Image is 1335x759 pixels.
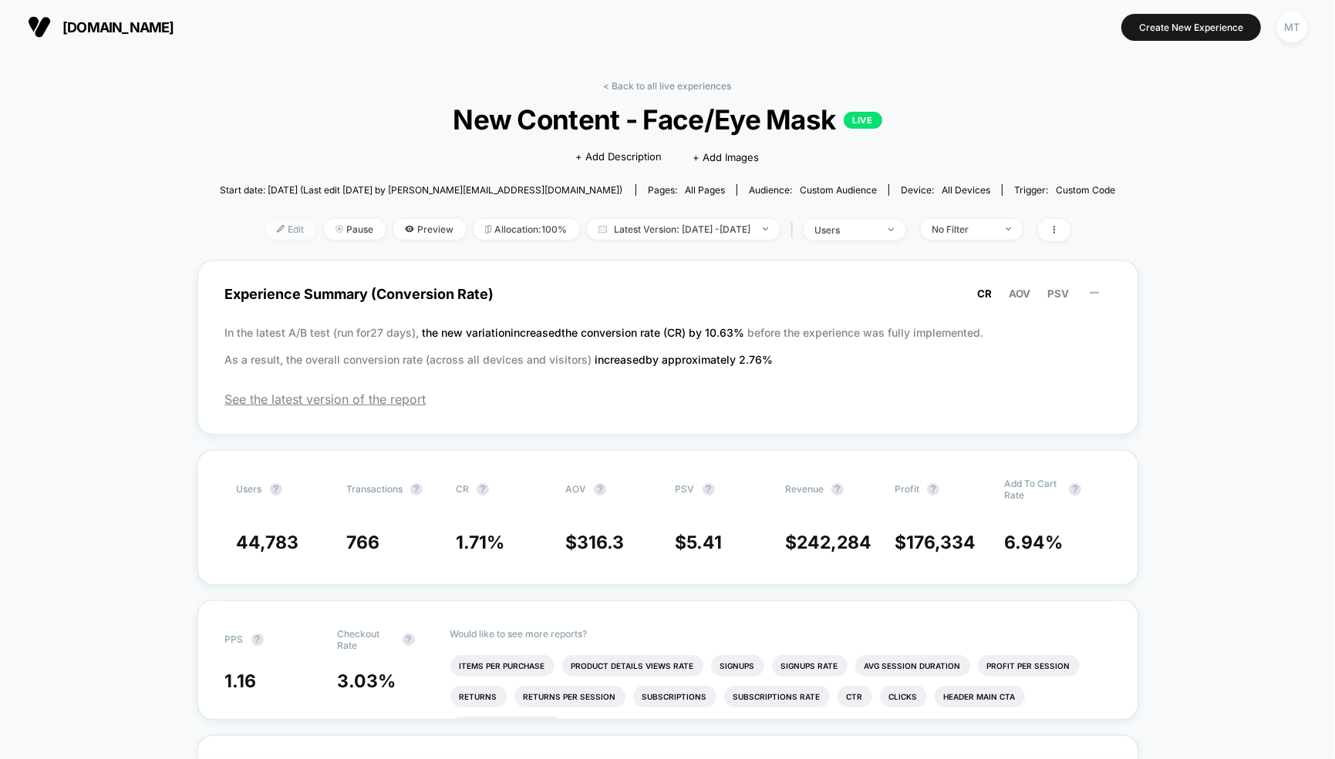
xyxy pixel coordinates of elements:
p: In the latest A/B test (run for 27 days), before the experience was fully implemented. As a resul... [225,319,1111,373]
span: 242,284 [797,532,871,553]
span: Custom Audience [800,184,877,196]
span: Start date: [DATE] (Last edit [DATE] by [PERSON_NAME][EMAIL_ADDRESS][DOMAIN_NAME]) [220,184,622,196]
button: ? [594,483,606,495]
div: users [815,224,877,236]
li: Returns [450,686,507,707]
button: ? [1069,483,1081,495]
button: ? [270,483,282,495]
span: Edit [265,219,316,240]
li: Ctr [838,686,872,707]
img: end [888,228,894,231]
span: the new variation increased the conversion rate (CR) by 10.63 % [423,326,748,339]
p: Would like to see more reports? [450,628,1111,640]
li: Subscriptions [633,686,716,707]
span: See the latest version of the report [225,391,1111,407]
button: AOV [1005,287,1036,301]
li: Avg Session Duration [855,655,970,677]
span: 3.03 % [338,670,396,692]
img: end [763,227,768,230]
button: ? [477,483,489,495]
div: No Filter [932,223,994,235]
li: Header Main Cta [935,686,1025,707]
img: calendar [598,225,607,233]
span: AOV [1010,287,1031,300]
span: Checkout Rate [338,628,395,651]
button: ? [410,483,423,495]
span: 1.71 % [456,532,504,553]
button: [DOMAIN_NAME] [23,15,179,39]
img: end [335,225,343,233]
div: Audience: [749,184,877,196]
button: Create New Experience [1121,14,1261,41]
span: 316.3 [577,532,624,553]
span: all pages [685,184,725,196]
span: Experience Summary (Conversion Rate) [225,277,1111,311]
img: Visually logo [28,15,51,39]
li: Clicks [880,686,927,707]
button: ? [831,483,844,495]
li: Items Per Purchase [450,655,555,677]
img: end [1006,227,1011,230]
div: Pages: [648,184,725,196]
span: Pause [324,219,386,240]
span: CR [978,287,993,300]
li: Profit Per Session [978,655,1080,677]
button: ? [703,483,715,495]
span: 44,783 [237,532,299,553]
span: PSV [676,483,695,495]
span: $ [565,532,624,553]
div: MT [1277,12,1307,42]
li: Header Main Cta Rate [450,717,563,738]
li: Signups Rate [772,655,848,677]
span: + Add Images [693,151,759,163]
button: ? [251,633,264,646]
button: ? [403,633,415,646]
span: AOV [565,483,586,495]
span: + Add Description [575,149,662,165]
li: Returns Per Session [514,686,625,707]
span: | [787,219,804,241]
li: Signups [711,655,764,677]
button: ? [927,483,939,495]
img: edit [277,225,285,233]
span: increased by approximately 2.76 % [595,353,774,366]
span: Preview [393,219,466,240]
span: Transactions [346,483,403,495]
span: Revenue [785,483,824,495]
span: $ [895,532,976,553]
span: PSV [1048,287,1070,300]
span: users [237,483,262,495]
span: Latest Version: [DATE] - [DATE] [587,219,780,240]
span: $ [785,532,871,553]
a: < Back to all live experiences [604,80,732,92]
span: $ [676,532,723,553]
span: Custom Code [1056,184,1115,196]
span: 176,334 [906,532,976,553]
span: PPS [225,633,244,645]
button: PSV [1043,287,1074,301]
span: New Content - Face/Eye Mask [265,103,1070,136]
span: all devices [942,184,990,196]
span: Add To Cart Rate [1004,478,1061,501]
span: 766 [346,532,379,553]
span: 5.41 [687,532,723,553]
span: CR [456,483,469,495]
span: 1.16 [225,670,257,692]
button: CR [973,287,997,301]
span: Profit [895,483,919,495]
span: Device: [888,184,1002,196]
span: [DOMAIN_NAME] [62,19,174,35]
img: rebalance [485,225,491,233]
li: Product Details Views Rate [562,655,703,677]
li: Subscriptions Rate [724,686,830,707]
p: LIVE [844,112,882,129]
div: Trigger: [1014,184,1115,196]
span: Allocation: 100% [474,219,579,240]
span: 6.94 % [1004,532,1063,553]
button: MT [1273,12,1312,43]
